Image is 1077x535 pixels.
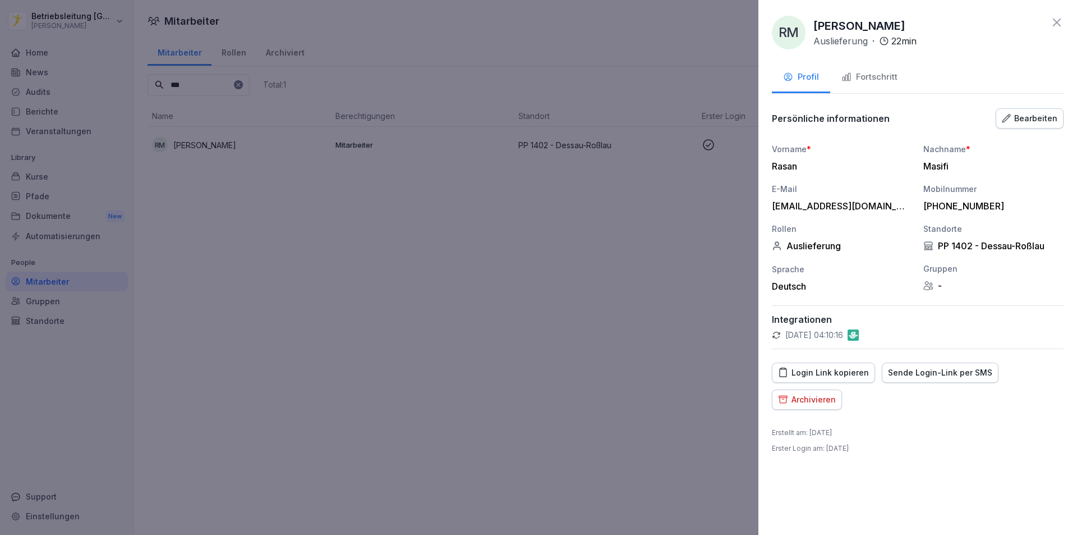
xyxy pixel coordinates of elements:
[882,363,998,383] button: Sende Login-Link per SMS
[848,330,859,341] img: gastromatic.png
[772,200,906,212] div: [EMAIL_ADDRESS][DOMAIN_NAME]
[772,443,849,454] p: Erster Login am : [DATE]
[772,314,1064,325] p: Integrationen
[772,390,842,410] button: Archivieren
[772,363,875,383] button: Login Link kopieren
[923,143,1064,155] div: Nachname
[772,223,912,235] div: Rollen
[923,161,1058,172] div: Masifi
[772,240,912,252] div: Auslieferung
[783,71,819,84] div: Profil
[923,280,1064,291] div: -
[923,223,1064,235] div: Standorte
[891,34,917,48] p: 22 min
[772,16,806,49] div: RM
[785,330,843,341] p: [DATE] 04:10:16
[813,34,868,48] p: Auslieferung
[772,281,912,292] div: Deutsch
[1002,112,1057,125] div: Bearbeiten
[830,63,909,93] button: Fortschritt
[888,367,992,379] div: Sende Login-Link per SMS
[772,161,906,172] div: Rasan
[923,240,1064,252] div: PP 1402 - Dessau-Roßlau
[923,183,1064,195] div: Mobilnummer
[772,183,912,195] div: E-Mail
[772,113,890,124] p: Persönliche informationen
[996,108,1064,129] button: Bearbeiten
[923,263,1064,275] div: Gruppen
[772,143,912,155] div: Vorname
[772,263,912,275] div: Sprache
[778,394,836,406] div: Archivieren
[772,63,830,93] button: Profil
[923,200,1058,212] div: [PHONE_NUMBER]
[841,71,897,84] div: Fortschritt
[778,367,869,379] div: Login Link kopieren
[813,17,905,34] p: [PERSON_NAME]
[772,428,832,438] p: Erstellt am : [DATE]
[813,34,917,48] div: ·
